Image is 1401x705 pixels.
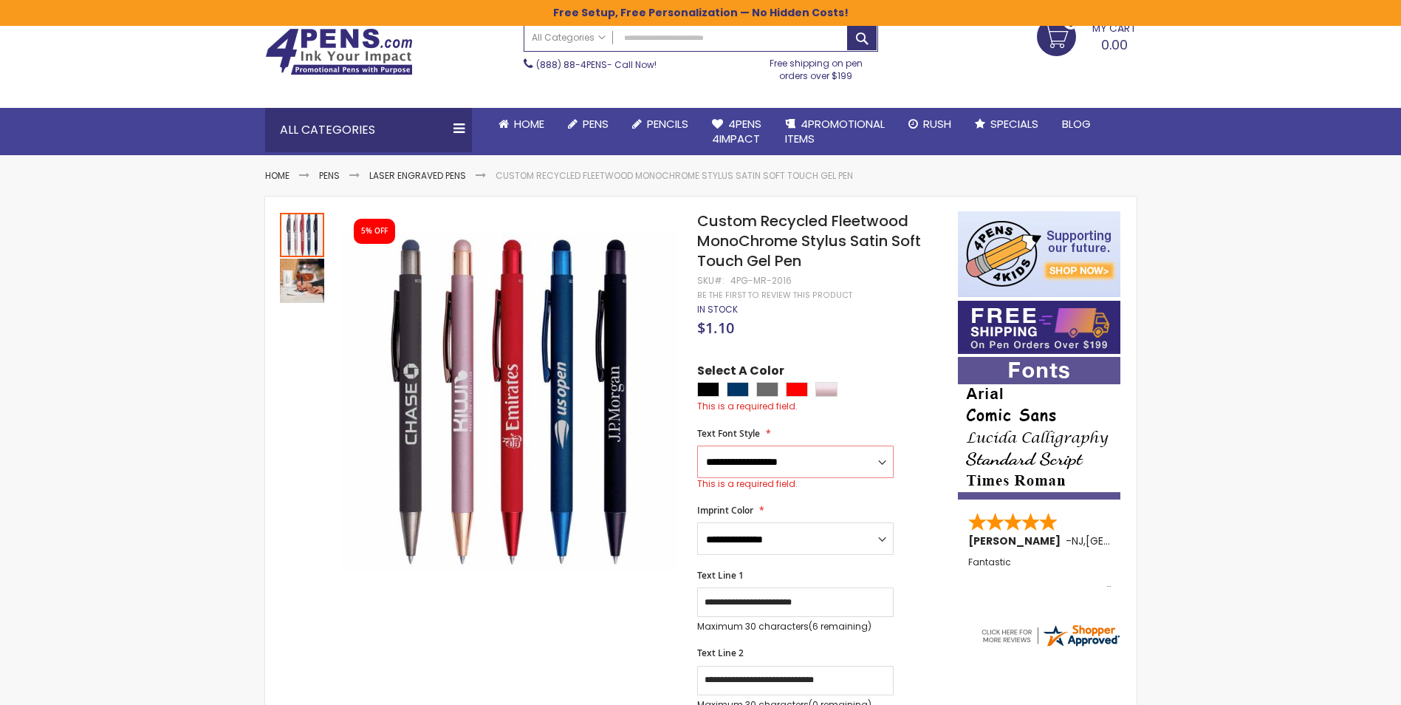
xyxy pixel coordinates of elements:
[963,108,1050,140] a: Specials
[514,116,544,132] span: Home
[647,116,688,132] span: Pencils
[958,211,1120,297] img: 4pens 4 kids
[319,169,340,182] a: Pens
[1086,534,1194,548] span: [GEOGRAPHIC_DATA]
[536,58,657,71] span: - Call Now!
[583,116,609,132] span: Pens
[700,108,773,156] a: 4Pens4impact
[280,257,324,303] div: Custom Recycled Fleetwood MonoChrome Stylus Satin Soft Touch Gel Pen
[697,427,760,440] span: Text Font Style
[727,382,749,397] div: Navy Blue
[697,303,738,316] span: In stock
[1050,108,1103,140] a: Blog
[773,108,897,156] a: 4PROMOTIONALITEMS
[756,382,778,397] div: Grey
[1072,534,1083,548] span: NJ
[697,274,725,287] strong: SKU
[697,401,942,412] div: This is a required field.
[1066,534,1194,548] span: - ,
[958,301,1120,354] img: Free shipping on orders over $199
[697,504,753,517] span: Imprint Color
[1037,17,1137,54] a: 0.00 0
[786,382,808,397] div: Red
[785,116,885,146] span: 4PROMOTIONAL ITEMS
[361,226,388,236] div: 5% OFF
[923,116,951,132] span: Rush
[968,534,1066,548] span: [PERSON_NAME]
[487,108,556,140] a: Home
[265,169,290,182] a: Home
[697,211,921,271] span: Custom Recycled Fleetwood MonoChrome Stylus Satin Soft Touch Gel Pen
[265,108,472,152] div: All Categories
[697,478,894,490] div: This is a required field.
[496,170,853,182] li: Custom Recycled Fleetwood MonoChrome Stylus Satin Soft Touch Gel Pen
[697,647,744,659] span: Text Line 2
[968,557,1111,589] div: Fantastic
[697,363,784,383] span: Select A Color
[524,25,613,50] a: All Categories
[697,290,852,301] a: Be the first to review this product
[280,211,326,257] div: Custom Recycled Fleetwood MonoChrome Stylus Satin Soft Touch Gel Pen
[532,32,606,44] span: All Categories
[620,108,700,140] a: Pencils
[730,275,792,287] div: 4PG-MR-2016
[697,569,744,582] span: Text Line 1
[697,318,734,338] span: $1.10
[712,116,761,146] span: 4Pens 4impact
[809,620,871,633] span: (6 remaining)
[897,108,963,140] a: Rush
[1101,35,1128,54] span: 0.00
[979,639,1121,652] a: 4pens.com certificate URL
[340,233,678,571] img: Custom Recycled Fleetwood MonoChrome Stylus Satin Soft Touch Gel Pen
[556,108,620,140] a: Pens
[958,357,1120,500] img: font-personalization-examples
[979,622,1121,649] img: 4pens.com widget logo
[754,52,878,81] div: Free shipping on pen orders over $199
[369,169,466,182] a: Laser Engraved Pens
[1062,116,1091,132] span: Blog
[815,382,837,397] div: Rose Gold
[697,621,894,633] p: Maximum 30 characters
[265,28,413,75] img: 4Pens Custom Pens and Promotional Products
[697,304,738,316] div: Availability
[990,116,1038,132] span: Specials
[697,382,719,397] div: Black
[536,58,607,71] a: (888) 88-4PENS
[280,259,324,303] img: Custom Recycled Fleetwood MonoChrome Stylus Satin Soft Touch Gel Pen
